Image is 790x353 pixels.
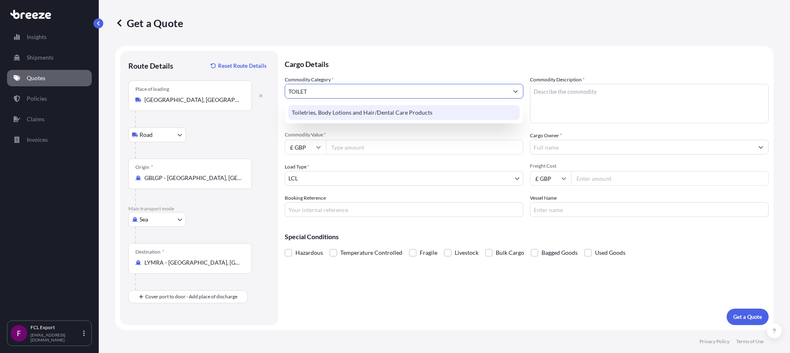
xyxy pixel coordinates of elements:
span: Livestock [455,247,479,259]
span: Temperature Controlled [340,247,402,259]
span: F [17,329,21,337]
input: Enter amount [571,171,769,186]
p: Cargo Details [285,51,769,76]
p: Insights [27,33,46,41]
input: Full name [530,140,753,155]
p: FCL Export [30,324,81,331]
span: Fragile [420,247,437,259]
button: Show suggestions [753,140,768,155]
p: Reset Route Details [218,62,267,70]
span: Bagged Goods [541,247,578,259]
button: Select transport [128,212,186,227]
p: Quotes [27,74,45,82]
label: Commodity Description [530,76,585,84]
span: Road [139,131,153,139]
div: Origin [135,164,153,171]
p: Main transport mode [128,205,270,212]
span: Freight Cost [530,163,769,169]
label: Booking Reference [285,194,326,202]
label: Cargo Owner [530,132,562,140]
input: Enter name [530,202,769,217]
span: Hazardous [295,247,323,259]
p: Get a Quote [733,313,762,321]
input: Place of loading [144,96,242,104]
p: Shipments [27,53,53,62]
button: Show suggestions [508,84,523,99]
button: Select transport [128,127,186,142]
label: Vessel Name [530,194,557,202]
span: Sea [139,215,148,224]
span: Commodity Value [285,132,523,138]
p: Invoices [27,136,48,144]
input: Your internal reference [285,202,523,217]
label: Commodity Category [285,76,334,84]
span: Cover port to door - Add place of discharge [145,293,237,301]
div: Place of loading [135,86,169,92]
p: Route Details [128,61,173,71]
div: Suggestions [288,105,520,120]
p: Policies [27,95,47,103]
p: [EMAIL_ADDRESS][DOMAIN_NAME] [30,332,81,342]
input: Select a commodity type [285,84,508,99]
span: Load Type [285,163,309,171]
p: Get a Quote [115,16,183,30]
p: Terms of Use [736,338,764,345]
p: Claims [27,115,44,123]
span: LCL [288,174,298,182]
div: Toiletries, Body Lotions and Hair/Dental Care Products [288,105,520,120]
input: Type amount [326,140,523,155]
span: Used Goods [595,247,625,259]
p: Special Conditions [285,233,769,240]
span: Bulk Cargo [496,247,524,259]
p: Privacy Policy [699,338,730,345]
input: Destination [144,258,242,267]
input: Origin [144,174,242,182]
div: Destination [135,249,164,255]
